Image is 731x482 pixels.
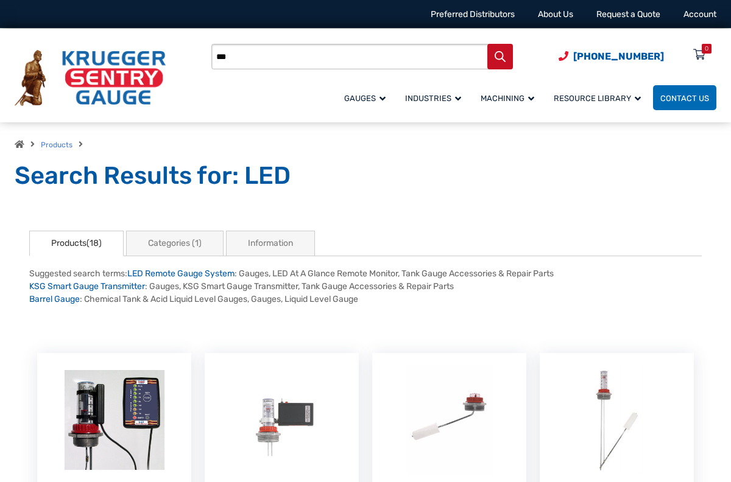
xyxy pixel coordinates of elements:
[126,231,224,256] a: Categories (1)
[398,83,473,112] a: Industries
[15,50,166,106] img: Krueger Sentry Gauge
[15,161,716,191] h1: Search Results for: LED
[431,9,515,19] a: Preferred Distributors
[41,141,72,149] a: Products
[127,268,235,279] a: LED Remote Gauge System
[596,9,660,19] a: Request a Quote
[554,94,641,103] span: Resource Library
[473,83,546,112] a: Machining
[29,294,80,304] a: Barrel Gauge
[546,83,653,112] a: Resource Library
[344,94,386,103] span: Gauges
[405,94,461,103] span: Industries
[226,231,315,256] a: Information
[481,94,534,103] span: Machining
[337,83,398,112] a: Gauges
[683,9,716,19] a: Account
[29,231,124,256] a: Products(18)
[705,44,708,54] div: 0
[660,94,709,103] span: Contact Us
[559,49,664,64] a: Phone Number (920) 434-8860
[653,85,716,110] a: Contact Us
[29,267,702,306] div: Suggested search terms: : Gauges, LED At A Glance Remote Monitor, Tank Gauge Accessories & Repair...
[29,281,145,292] a: KSG Smart Gauge Transmitter
[538,9,573,19] a: About Us
[573,51,664,62] span: [PHONE_NUMBER]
